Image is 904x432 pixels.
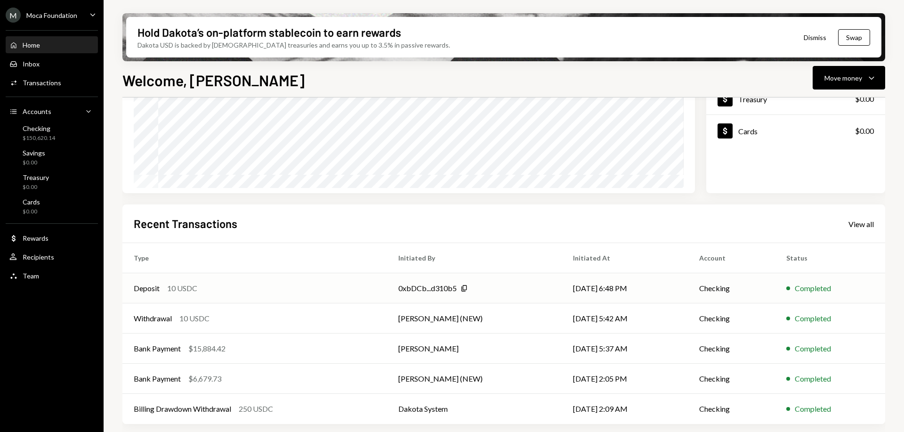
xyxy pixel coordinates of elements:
[562,273,688,303] td: [DATE] 6:48 PM
[562,243,688,273] th: Initiated At
[122,71,305,90] h1: Welcome, [PERSON_NAME]
[775,243,885,273] th: Status
[848,219,874,229] a: View all
[23,198,40,206] div: Cards
[6,74,98,91] a: Transactions
[6,171,98,193] a: Treasury$0.00
[23,149,45,157] div: Savings
[137,24,401,40] div: Hold Dakota’s on-platform stablecoin to earn rewards
[562,303,688,334] td: [DATE] 5:42 AM
[6,267,98,284] a: Team
[838,29,870,46] button: Swap
[387,364,562,394] td: [PERSON_NAME] (NEW)
[134,343,181,354] div: Bank Payment
[738,95,767,104] div: Treasury
[398,283,457,294] div: 0xbDCb...d310b5
[855,125,874,137] div: $0.00
[134,216,237,231] h2: Recent Transactions
[6,55,98,72] a: Inbox
[738,127,758,136] div: Cards
[23,41,40,49] div: Home
[795,283,831,294] div: Completed
[23,134,55,142] div: $150,620.14
[23,79,61,87] div: Transactions
[795,373,831,384] div: Completed
[6,248,98,265] a: Recipients
[792,26,838,49] button: Dismiss
[23,159,45,167] div: $0.00
[188,343,226,354] div: $15,884.42
[6,122,98,144] a: Checking$150,620.14
[188,373,221,384] div: $6,679.73
[387,243,562,273] th: Initiated By
[688,364,775,394] td: Checking
[23,272,39,280] div: Team
[23,60,40,68] div: Inbox
[23,234,48,242] div: Rewards
[6,36,98,53] a: Home
[813,66,885,90] button: Move money
[824,73,862,83] div: Move money
[134,283,160,294] div: Deposit
[6,195,98,218] a: Cards$0.00
[23,124,55,132] div: Checking
[122,243,387,273] th: Type
[562,334,688,364] td: [DATE] 5:37 AM
[855,93,874,105] div: $0.00
[795,343,831,354] div: Completed
[706,115,885,147] a: Cards$0.00
[6,146,98,169] a: Savings$0.00
[137,40,450,50] div: Dakota USD is backed by [DEMOGRAPHIC_DATA] treasuries and earns you up to 3.5% in passive rewards.
[23,208,40,216] div: $0.00
[134,313,172,324] div: Withdrawal
[688,273,775,303] td: Checking
[179,313,210,324] div: 10 USDC
[23,173,49,181] div: Treasury
[6,8,21,23] div: M
[688,334,775,364] td: Checking
[239,403,273,415] div: 250 USDC
[688,243,775,273] th: Account
[562,394,688,424] td: [DATE] 2:09 AM
[134,373,181,384] div: Bank Payment
[134,403,231,415] div: Billing Drawdown Withdrawal
[167,283,197,294] div: 10 USDC
[688,394,775,424] td: Checking
[706,83,885,114] a: Treasury$0.00
[795,313,831,324] div: Completed
[387,334,562,364] td: [PERSON_NAME]
[6,229,98,246] a: Rewards
[6,103,98,120] a: Accounts
[23,253,54,261] div: Recipients
[23,183,49,191] div: $0.00
[688,303,775,334] td: Checking
[387,303,562,334] td: [PERSON_NAME] (NEW)
[795,403,831,415] div: Completed
[23,107,51,115] div: Accounts
[387,394,562,424] td: Dakota System
[26,11,77,19] div: Moca Foundation
[562,364,688,394] td: [DATE] 2:05 PM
